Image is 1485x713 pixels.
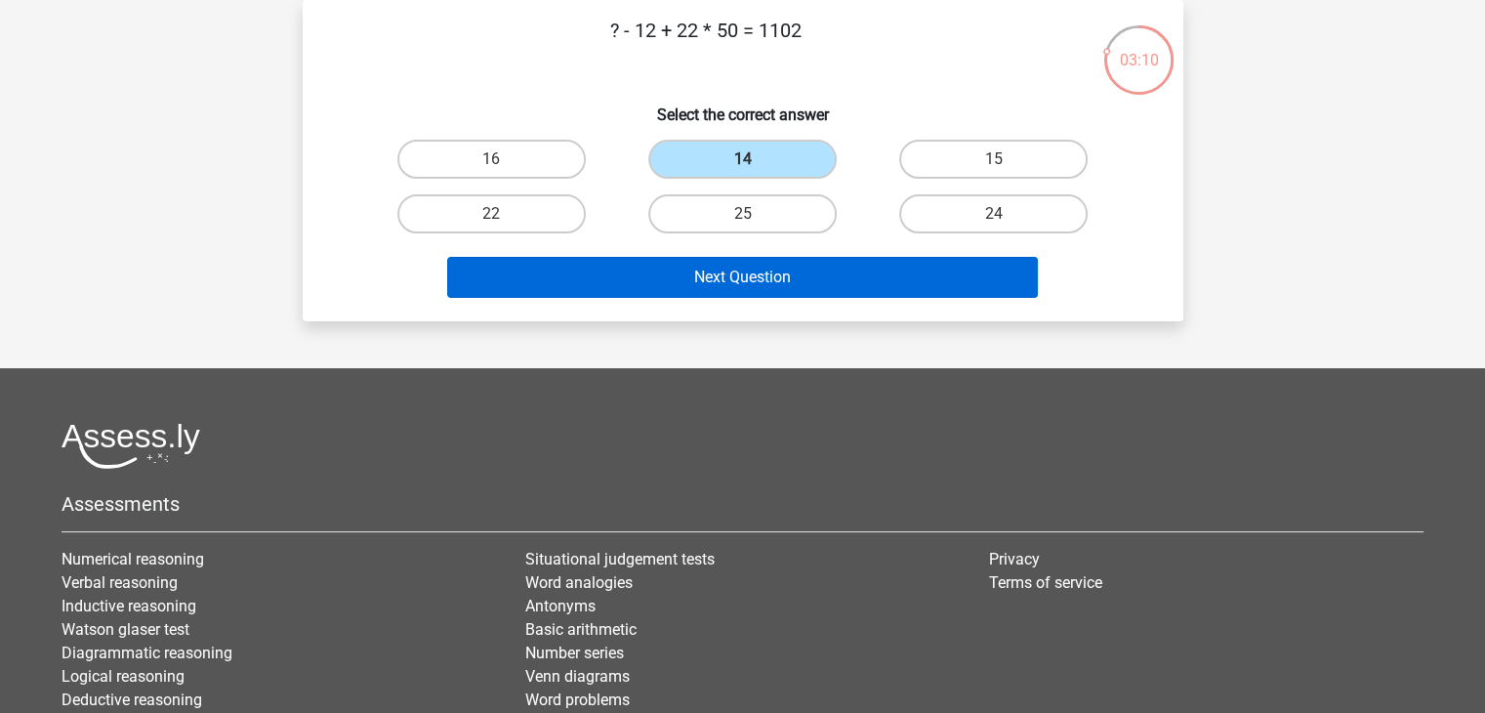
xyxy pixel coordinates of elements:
[62,644,232,662] a: Diagrammatic reasoning
[525,597,596,615] a: Antonyms
[989,573,1102,592] a: Terms of service
[648,140,837,179] label: 14
[62,492,1423,516] h5: Assessments
[525,620,637,639] a: Basic arithmetic
[525,667,630,686] a: Venn diagrams
[62,691,202,709] a: Deductive reasoning
[525,691,630,709] a: Word problems
[525,550,715,568] a: Situational judgement tests
[62,423,200,469] img: Assessly logo
[989,550,1040,568] a: Privacy
[648,194,837,233] label: 25
[899,140,1088,179] label: 15
[1102,23,1176,72] div: 03:10
[334,16,1079,74] p: ? - 12 + 22 * 50 = 1102
[525,644,624,662] a: Number series
[525,573,633,592] a: Word analogies
[334,90,1152,124] h6: Select the correct answer
[899,194,1088,233] label: 24
[397,194,586,233] label: 22
[62,597,196,615] a: Inductive reasoning
[62,550,204,568] a: Numerical reasoning
[62,620,189,639] a: Watson glaser test
[397,140,586,179] label: 16
[447,257,1038,298] button: Next Question
[62,573,178,592] a: Verbal reasoning
[62,667,185,686] a: Logical reasoning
